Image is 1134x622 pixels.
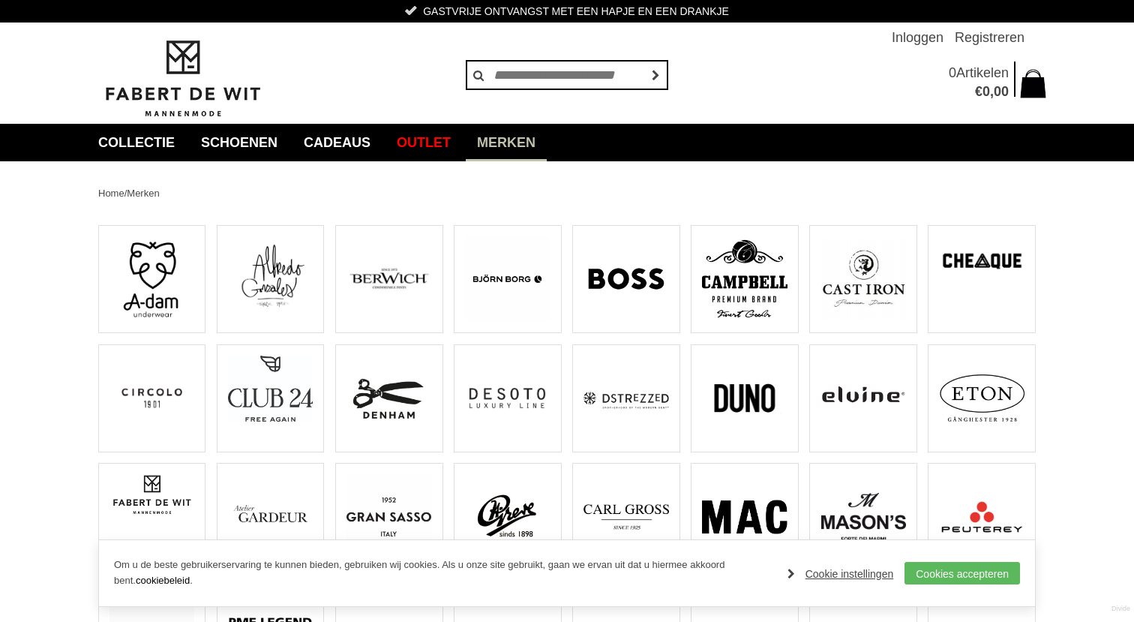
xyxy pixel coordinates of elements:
[98,463,205,571] a: FABERT DE WIT
[949,65,956,80] span: 0
[385,124,462,161] a: Outlet
[335,463,442,571] a: GRAN SASSO
[904,562,1020,584] a: Cookies accepteren
[940,474,1024,559] img: PEUTEREY
[98,344,205,452] a: Circolo
[124,188,127,199] span: /
[702,236,787,321] img: Campbell
[892,23,943,53] a: Inloggen
[127,188,159,199] a: Merken
[809,225,916,333] a: CAST IRON
[217,344,324,452] a: Club 24
[994,84,1009,99] span: 00
[982,84,990,99] span: 0
[465,236,550,321] img: BJÖRN BORG
[335,344,442,452] a: DENHAM
[809,463,916,571] a: Masons
[990,84,994,99] span: ,
[217,225,324,333] a: Alfredo Gonzales
[572,463,679,571] a: GROSS
[691,344,798,452] a: Duno
[691,463,798,571] a: MAC
[228,474,313,559] img: GARDEUR
[572,344,679,452] a: Dstrezzed
[292,124,382,161] a: Cadeaus
[583,236,668,321] img: BOSS
[114,557,772,589] p: Om u de beste gebruikerservaring te kunnen bieden, gebruiken wij cookies. Als u onze site gebruik...
[583,356,668,440] img: Dstrezzed
[454,344,561,452] a: Desoto
[109,474,194,515] img: FABERT DE WIT
[465,474,550,559] img: GREVE
[87,124,186,161] a: collectie
[190,124,289,161] a: Schoenen
[98,225,205,333] a: A-DAM
[787,563,894,585] a: Cookie instellingen
[346,474,431,559] img: GRAN SASSO
[1111,599,1130,618] a: Divide
[928,463,1035,571] a: PEUTEREY
[821,356,906,440] img: ELVINE
[454,225,561,333] a: BJÖRN BORG
[955,23,1024,53] a: Registreren
[136,575,190,586] a: cookiebeleid
[466,124,547,161] a: Merken
[228,356,313,422] img: Club 24
[109,356,194,440] img: Circolo
[702,474,787,559] img: MAC
[98,188,124,199] a: Home
[956,65,1009,80] span: Artikelen
[109,236,194,321] img: A-DAM
[346,356,431,440] img: DENHAM
[940,356,1024,440] img: ETON
[940,236,1024,287] img: Cheaque
[821,236,906,321] img: CAST IRON
[335,225,442,333] a: Berwich
[928,344,1035,452] a: ETON
[346,236,431,321] img: Berwich
[928,225,1035,333] a: Cheaque
[821,474,906,559] img: Masons
[809,344,916,452] a: ELVINE
[217,463,324,571] a: GARDEUR
[454,463,561,571] a: GREVE
[465,356,550,440] img: Desoto
[98,38,267,119] img: Fabert de Wit
[228,236,313,312] img: Alfredo Gonzales
[702,356,787,440] img: Duno
[572,225,679,333] a: BOSS
[583,474,668,559] img: GROSS
[691,225,798,333] a: Campbell
[975,84,982,99] span: €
